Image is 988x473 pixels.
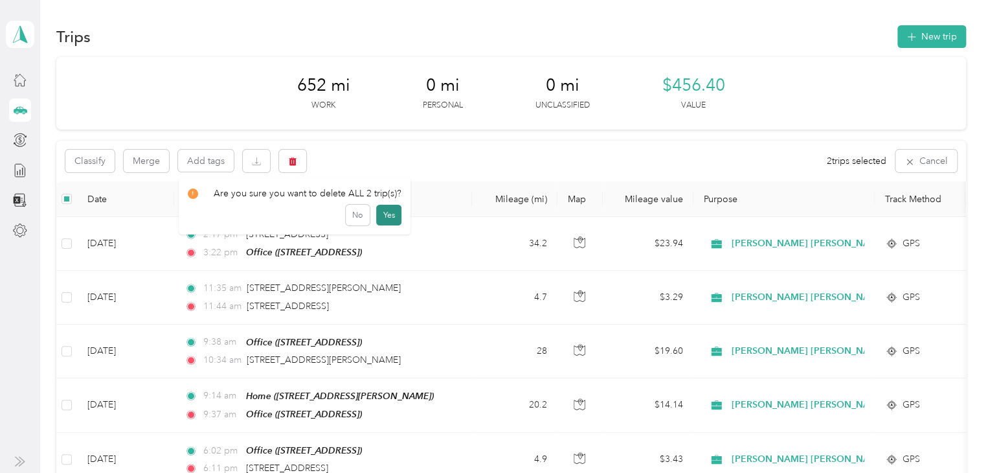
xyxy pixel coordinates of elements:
td: [DATE] [77,217,174,271]
span: [STREET_ADDRESS][PERSON_NAME] [247,354,401,365]
td: 28 [472,325,557,378]
button: Add tags [178,150,234,172]
p: Personal [423,100,463,111]
span: Office ([STREET_ADDRESS]) [246,247,362,257]
p: Unclassified [535,100,590,111]
span: 9:14 am [203,389,240,403]
td: $14.14 [603,378,693,433]
td: $3.29 [603,271,693,324]
h1: Trips [56,30,91,43]
span: 10:34 am [203,353,241,367]
td: 4.7 [472,271,557,324]
span: GPS [903,398,920,412]
span: Home ([STREET_ADDRESS][PERSON_NAME]) [246,391,434,401]
span: Office ([STREET_ADDRESS]) [246,445,362,456]
th: Locations [174,181,472,217]
td: $19.60 [603,325,693,378]
iframe: Everlance-gr Chat Button Frame [915,400,988,473]
th: Date [77,181,174,217]
span: 9:38 am [203,335,240,349]
span: 3:22 pm [203,246,240,260]
span: [PERSON_NAME] [PERSON_NAME] Family Agency [731,452,950,467]
th: Map [557,181,603,217]
button: Merge [124,150,169,172]
button: Yes [376,205,401,225]
button: Cancel [895,150,957,172]
span: 0 mi [546,75,579,96]
td: [DATE] [77,378,174,433]
button: New trip [897,25,966,48]
span: 652 mi [297,75,350,96]
span: [STREET_ADDRESS][PERSON_NAME] [247,283,401,294]
span: 11:35 am [203,281,241,295]
span: [PERSON_NAME] [PERSON_NAME] Family Agency [731,344,950,358]
button: No [346,205,370,225]
span: GPS [903,452,920,467]
span: GPS [903,290,920,305]
p: Value [681,100,706,111]
span: $456.40 [662,75,725,96]
td: 34.2 [472,217,557,271]
th: Track Method [875,181,965,217]
button: Classify [65,150,115,172]
span: 9:37 am [203,408,240,422]
span: 11:44 am [203,299,241,314]
td: 20.2 [472,378,557,433]
th: Mileage value [603,181,693,217]
span: [STREET_ADDRESS] [247,301,329,312]
span: [STREET_ADDRESS] [246,229,328,240]
span: 6:02 pm [203,444,240,458]
span: [PERSON_NAME] [PERSON_NAME] Family Agency [731,236,950,251]
div: Are you sure you want to delete ALL 2 trip(s)? [188,187,402,200]
span: 2:17 pm [203,227,240,242]
span: [PERSON_NAME] [PERSON_NAME] Family Agency [731,398,950,412]
span: Office ([STREET_ADDRESS]) [246,337,362,347]
th: Mileage (mi) [472,181,557,217]
td: [DATE] [77,325,174,378]
span: GPS [903,236,920,251]
span: GPS [903,344,920,358]
p: Work [311,100,335,111]
span: 2 trips selected [827,154,886,168]
th: Purpose [693,181,875,217]
td: [DATE] [77,271,174,324]
td: $23.94 [603,217,693,271]
span: 0 mi [426,75,460,96]
span: [PERSON_NAME] [PERSON_NAME] Family Agency [731,290,950,305]
span: Office ([STREET_ADDRESS]) [246,409,362,419]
